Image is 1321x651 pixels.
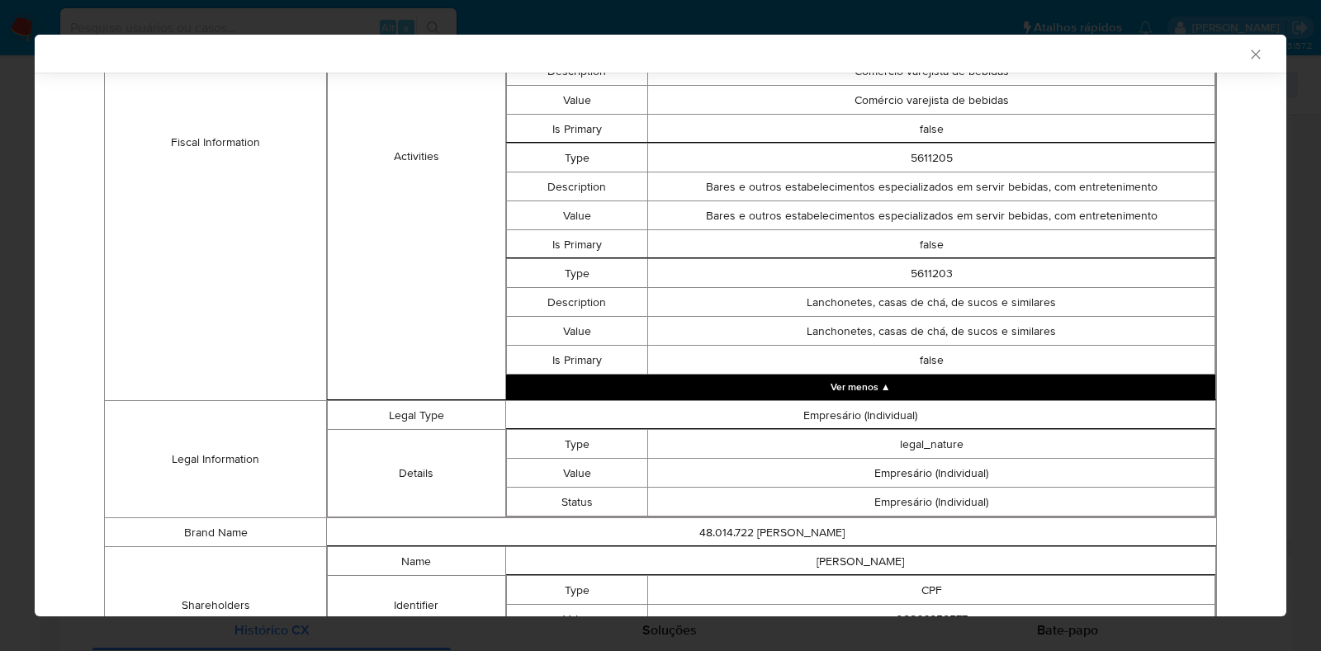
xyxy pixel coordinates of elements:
td: 02266252577 [648,605,1215,634]
td: Empresário (Individual) [505,401,1216,430]
button: Fechar a janela [1248,46,1262,61]
td: Value [506,605,648,634]
td: Value [506,317,648,346]
button: Collapse array [506,375,1216,399]
td: Type [506,430,648,459]
td: Value [506,201,648,230]
td: Status [506,488,648,517]
td: Details [328,430,505,517]
td: Is Primary [506,346,648,375]
td: Comércio varejista de bebidas [648,86,1215,115]
td: false [648,115,1215,144]
td: Name [328,547,505,576]
td: Is Primary [506,115,648,144]
td: [PERSON_NAME] [505,547,1216,576]
td: legal_nature [648,430,1215,459]
td: 5611205 [648,144,1215,172]
td: Brand Name [105,518,327,547]
td: Legal Type [328,401,505,430]
td: Empresário (Individual) [648,459,1215,488]
td: Legal Information [105,401,327,518]
td: Lanchonetes, casas de chá, de sucos e similares [648,288,1215,317]
td: Identifier [328,576,505,634]
td: 5611203 [648,259,1215,288]
div: closure-recommendation-modal [35,35,1286,616]
td: CPF [648,576,1215,605]
td: Type [506,576,648,605]
td: Value [506,459,648,488]
td: Bares e outros estabelecimentos especializados em servir bebidas, com entretenimento [648,201,1215,230]
td: 48.014.722 [PERSON_NAME] [327,518,1217,547]
td: Type [506,259,648,288]
td: Lanchonetes, casas de chá, de sucos e similares [648,317,1215,346]
td: Value [506,86,648,115]
td: Description [506,288,648,317]
td: Empresário (Individual) [648,488,1215,517]
td: Type [506,144,648,172]
td: false [648,230,1215,259]
td: Description [506,172,648,201]
td: false [648,346,1215,375]
td: Bares e outros estabelecimentos especializados em servir bebidas, com entretenimento [648,172,1215,201]
td: Is Primary [506,230,648,259]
